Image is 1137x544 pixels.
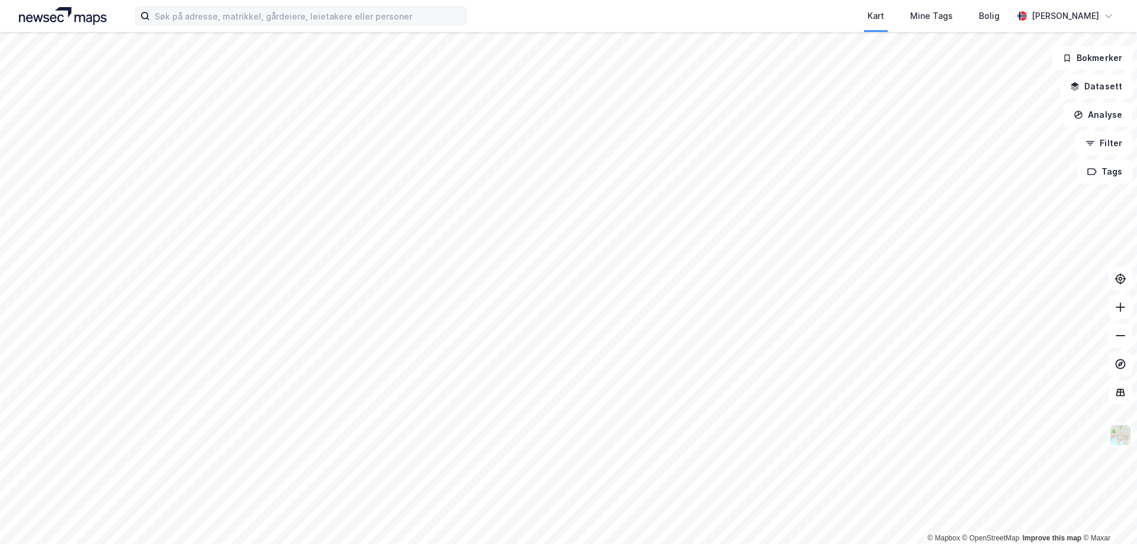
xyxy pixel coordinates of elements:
a: Mapbox [927,534,960,542]
a: OpenStreetMap [962,534,1020,542]
div: [PERSON_NAME] [1032,9,1099,23]
img: logo.a4113a55bc3d86da70a041830d287a7e.svg [19,7,107,25]
button: Bokmerker [1052,46,1132,70]
div: Kart [868,9,884,23]
button: Datasett [1060,75,1132,98]
input: Søk på adresse, matrikkel, gårdeiere, leietakere eller personer [150,7,466,25]
div: Bolig [979,9,1000,23]
button: Filter [1075,131,1132,155]
img: Z [1109,424,1132,446]
iframe: Chat Widget [1078,487,1137,544]
button: Tags [1077,160,1132,184]
div: Mine Tags [910,9,953,23]
button: Analyse [1064,103,1132,127]
a: Improve this map [1023,534,1081,542]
